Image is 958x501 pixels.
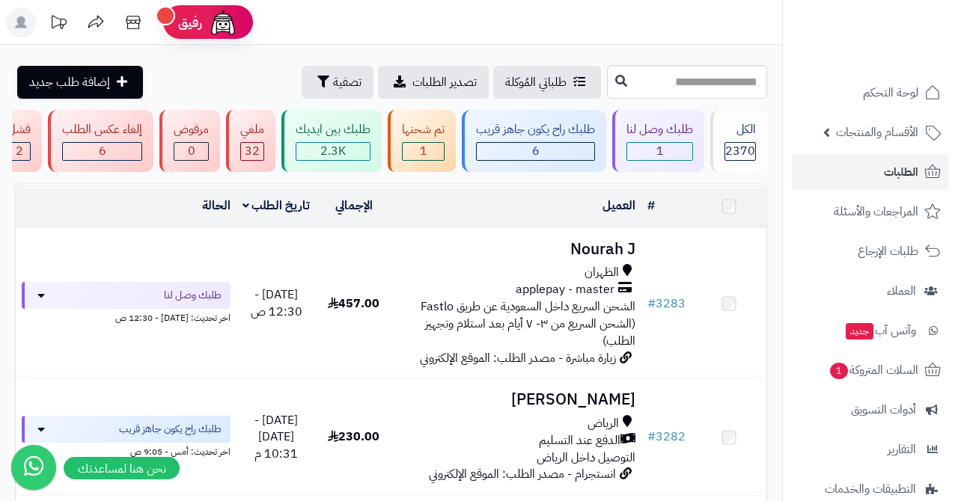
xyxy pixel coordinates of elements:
a: العميل [602,197,635,215]
span: طلبك راح يكون جاهز قريب [119,422,222,437]
div: 0 [174,143,208,160]
a: الطلبات [792,154,949,190]
img: logo-2.png [856,42,944,73]
span: 1 [420,142,427,160]
a: الكل2370 [707,110,770,172]
span: 2370 [725,142,755,160]
a: تحديثات المنصة [40,7,77,41]
a: المراجعات والأسئلة [792,194,949,230]
div: فشل [7,121,31,138]
div: طلبك راح يكون جاهز قريب [476,121,595,138]
span: 457.00 [328,295,379,313]
a: #3283 [647,295,686,313]
span: المراجعات والأسئلة [834,201,918,222]
span: انستجرام - مصدر الطلب: الموقع الإلكتروني [429,465,616,483]
span: 32 [245,142,260,160]
span: السلات المتروكة [829,360,918,381]
span: الشحن السريع داخل السعودية عن طريق Fastlo (الشحن السريع من ٣- ٧ أيام بعد استلام وتجهيز الطلب) [421,298,635,350]
span: جديد [846,323,873,339]
a: ملغي 32 [223,110,278,172]
span: العملاء [887,280,916,301]
span: رفيق [178,13,202,31]
span: [DATE] - 12:30 ص [251,286,302,321]
div: 2 [8,143,30,160]
div: 6 [477,143,594,160]
span: 1 [656,142,664,160]
span: الدفع عند التسليم [539,432,620,449]
span: [DATE] - [DATE] 10:31 م [254,411,298,464]
a: العملاء [792,273,949,309]
a: السلات المتروكة1 [792,352,949,388]
span: التقارير [888,439,916,460]
a: # [647,197,655,215]
span: تصدير الطلبات [412,73,477,91]
a: التقارير [792,431,949,467]
a: الحالة [202,197,231,215]
span: 6 [99,142,106,160]
a: الإجمالي [335,197,373,215]
span: الظهران [585,264,619,281]
a: تاريخ الطلب [242,197,311,215]
span: طلباتي المُوكلة [505,73,567,91]
span: 2.3K [320,142,346,160]
span: التطبيقات والخدمات [825,479,916,500]
a: طلبك راح يكون جاهز قريب 6 [459,110,609,172]
span: applepay - master [516,281,614,298]
div: 1 [627,143,692,160]
span: طلبك وصل لنا [164,288,222,303]
a: طلبك بين ايديك 2.3K [278,110,385,172]
a: إلغاء عكس الطلب 6 [45,110,156,172]
span: 1 [830,363,848,379]
div: اخر تحديث: [DATE] - 12:30 ص [22,309,231,325]
button: تصفية [302,66,373,99]
div: طلبك بين ايديك [296,121,370,138]
span: طلبات الإرجاع [858,241,918,262]
span: الطلبات [884,162,918,182]
span: 0 [188,142,195,160]
div: 32 [241,143,263,160]
div: 6 [63,143,141,160]
a: طلباتي المُوكلة [493,66,601,99]
span: لوحة التحكم [863,82,918,103]
span: # [647,295,656,313]
img: ai-face.png [208,7,238,37]
span: زيارة مباشرة - مصدر الطلب: الموقع الإلكتروني [420,349,616,367]
a: تم شحنها 1 [385,110,459,172]
span: وآتس آب [844,320,916,341]
div: إلغاء عكس الطلب [62,121,142,138]
a: أدوات التسويق [792,392,949,428]
h3: Nourah J [397,241,635,258]
span: الأقسام والمنتجات [836,122,918,143]
a: طلبات الإرجاع [792,233,949,269]
div: 1 [403,143,444,160]
div: الكل [724,121,756,138]
div: ملغي [240,121,264,138]
a: وآتس آبجديد [792,313,949,348]
span: الرياض [588,415,619,432]
a: لوحة التحكم [792,75,949,111]
span: 230.00 [328,428,379,446]
span: تصفية [333,73,361,91]
div: طلبك وصل لنا [626,121,693,138]
span: 6 [532,142,540,160]
h3: [PERSON_NAME] [397,391,635,408]
a: مرفوض 0 [156,110,223,172]
span: أدوات التسويق [851,399,916,420]
div: مرفوض [174,121,209,138]
span: إضافة طلب جديد [29,73,110,91]
a: طلبك وصل لنا 1 [609,110,707,172]
a: #3282 [647,428,686,446]
span: 2 [16,142,23,160]
span: التوصيل داخل الرياض [537,449,635,467]
div: تم شحنها [402,121,445,138]
span: # [647,428,656,446]
div: 2307 [296,143,370,160]
div: اخر تحديث: أمس - 9:05 ص [22,443,231,458]
a: تصدير الطلبات [378,66,489,99]
a: إضافة طلب جديد [17,66,143,99]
